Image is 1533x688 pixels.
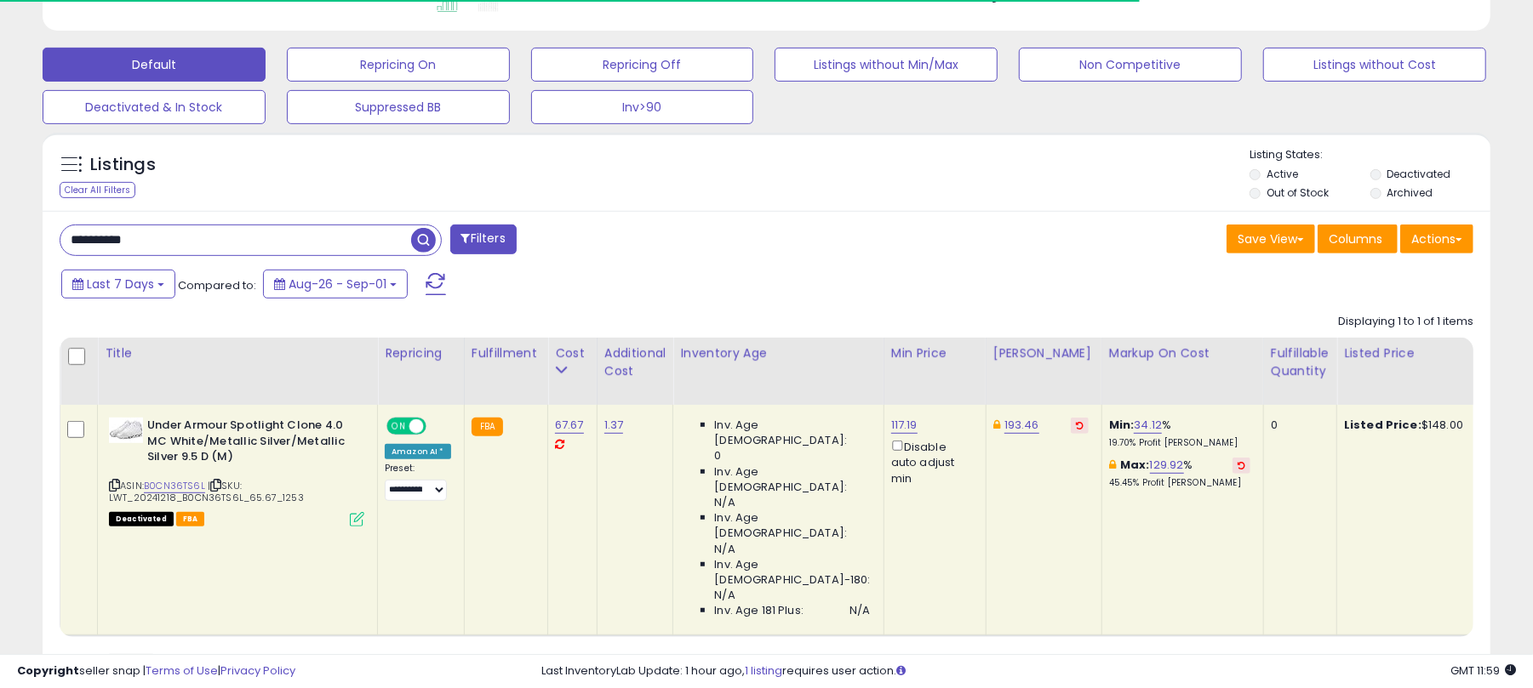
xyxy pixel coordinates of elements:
[1338,314,1473,330] div: Displaying 1 to 1 of 1 items
[220,662,295,679] a: Privacy Policy
[891,437,973,486] div: Disable auto adjust min
[450,225,517,254] button: Filters
[147,418,354,469] b: Under Armour Spotlight Clone 4.0 MC White/Metallic Silver/Metallic Silver 9.5 D (M)
[176,512,205,526] span: FBA
[1101,338,1263,405] th: The percentage added to the cost of goods (COGS) that forms the calculator for Min & Max prices.
[680,344,876,362] div: Inventory Age
[1267,167,1298,181] label: Active
[1250,147,1490,163] p: Listing States:
[1263,48,1486,82] button: Listings without Cost
[385,444,451,459] div: Amazon AI *
[109,418,143,443] img: 31hlRYEARSL._SL40_.jpg
[891,344,979,362] div: Min Price
[1344,344,1491,362] div: Listed Price
[1387,185,1433,200] label: Archived
[287,90,510,124] button: Suppressed BB
[1150,457,1184,474] a: 129.92
[849,603,870,618] span: N/A
[105,344,370,362] div: Title
[90,153,156,177] h5: Listings
[1450,662,1516,679] span: 2025-09-9 11:59 GMT
[541,663,1516,679] div: Last InventoryLab Update: 1 hour ago, requires user action.
[1109,477,1250,489] p: 45.45% Profit [PERSON_NAME]
[1400,225,1473,253] button: Actions
[388,419,409,434] span: ON
[1271,344,1330,380] div: Fulfillable Quantity
[714,510,870,541] span: Inv. Age [DEMOGRAPHIC_DATA]:
[385,344,457,362] div: Repricing
[109,512,174,526] span: All listings that are unavailable for purchase on Amazon for any reason other than out-of-stock
[1120,457,1150,473] b: Max:
[1109,418,1250,449] div: %
[993,344,1095,362] div: [PERSON_NAME]
[555,417,584,434] a: 67.67
[144,479,205,493] a: B0CN36TS6L
[714,588,735,603] span: N/A
[1318,225,1398,253] button: Columns
[109,418,364,525] div: ASIN:
[60,182,135,198] div: Clear All Filters
[1109,344,1256,362] div: Markup on Cost
[714,603,804,618] span: Inv. Age 181 Plus:
[1109,417,1135,433] b: Min:
[714,557,870,588] span: Inv. Age [DEMOGRAPHIC_DATA]-180:
[17,662,79,679] strong: Copyright
[385,463,451,501] div: Preset:
[714,542,735,557] span: N/A
[289,276,386,293] span: Aug-26 - Sep-01
[146,662,218,679] a: Terms of Use
[555,344,590,362] div: Cost
[1344,418,1485,433] div: $148.00
[1109,458,1250,489] div: %
[1134,417,1162,434] a: 34.12
[531,48,754,82] button: Repricing Off
[604,344,666,380] div: Additional Cost
[43,48,266,82] button: Default
[714,464,870,495] span: Inv. Age [DEMOGRAPHIC_DATA]:
[531,90,754,124] button: Inv>90
[714,448,721,463] span: 0
[43,90,266,124] button: Deactivated & In Stock
[17,663,295,679] div: seller snap | |
[714,418,870,448] span: Inv. Age [DEMOGRAPHIC_DATA]:
[1271,418,1324,433] div: 0
[714,495,735,510] span: N/A
[745,662,782,679] a: 1 listing
[604,417,624,434] a: 1.37
[178,277,256,293] span: Compared to:
[1109,437,1250,449] p: 19.70% Profit [PERSON_NAME]
[1019,48,1242,82] button: Non Competitive
[1227,225,1315,253] button: Save View
[1004,417,1039,434] a: 193.46
[891,417,918,434] a: 117.19
[424,419,451,434] span: OFF
[775,48,998,82] button: Listings without Min/Max
[87,276,154,293] span: Last 7 Days
[1387,167,1451,181] label: Deactivated
[1344,417,1421,433] b: Listed Price:
[472,418,503,436] small: FBA
[1329,230,1382,247] span: Columns
[61,270,175,299] button: Last 7 Days
[287,48,510,82] button: Repricing On
[472,344,541,362] div: Fulfillment
[263,270,408,299] button: Aug-26 - Sep-01
[109,479,304,504] span: | SKU: LWT_20241218_B0CN36TS6L_65.67_1253
[1267,185,1329,200] label: Out of Stock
